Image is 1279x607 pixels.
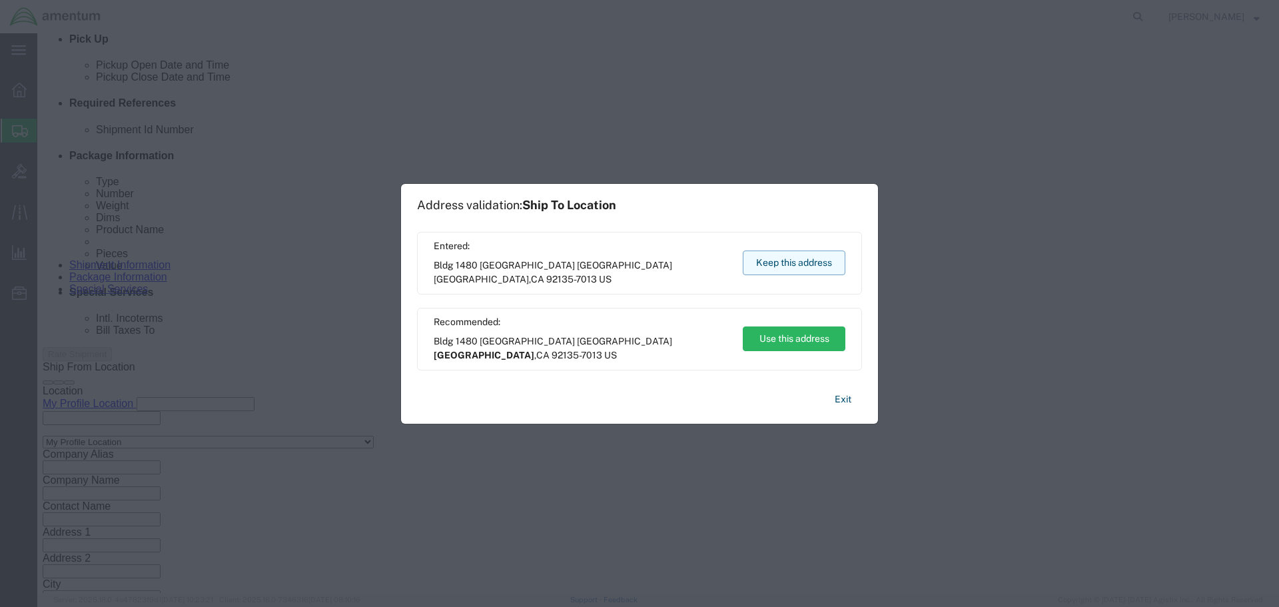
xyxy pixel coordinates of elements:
span: [GEOGRAPHIC_DATA] [434,274,529,285]
span: 92135-7013 [546,274,597,285]
span: 92135-7013 [552,350,602,360]
span: [GEOGRAPHIC_DATA] [434,350,534,360]
button: Keep this address [743,251,845,275]
span: CA [536,350,550,360]
span: Bldg 1480 [GEOGRAPHIC_DATA] [GEOGRAPHIC_DATA] , [434,334,730,362]
button: Exit [824,388,862,411]
span: CA [531,274,544,285]
span: Entered: [434,239,730,253]
span: Bldg 1480 [GEOGRAPHIC_DATA] [GEOGRAPHIC_DATA] , [434,259,730,287]
button: Use this address [743,326,845,351]
span: US [599,274,612,285]
span: Ship To Location [522,198,616,212]
h1: Address validation: [417,198,616,213]
span: Recommended: [434,315,730,329]
span: US [604,350,617,360]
